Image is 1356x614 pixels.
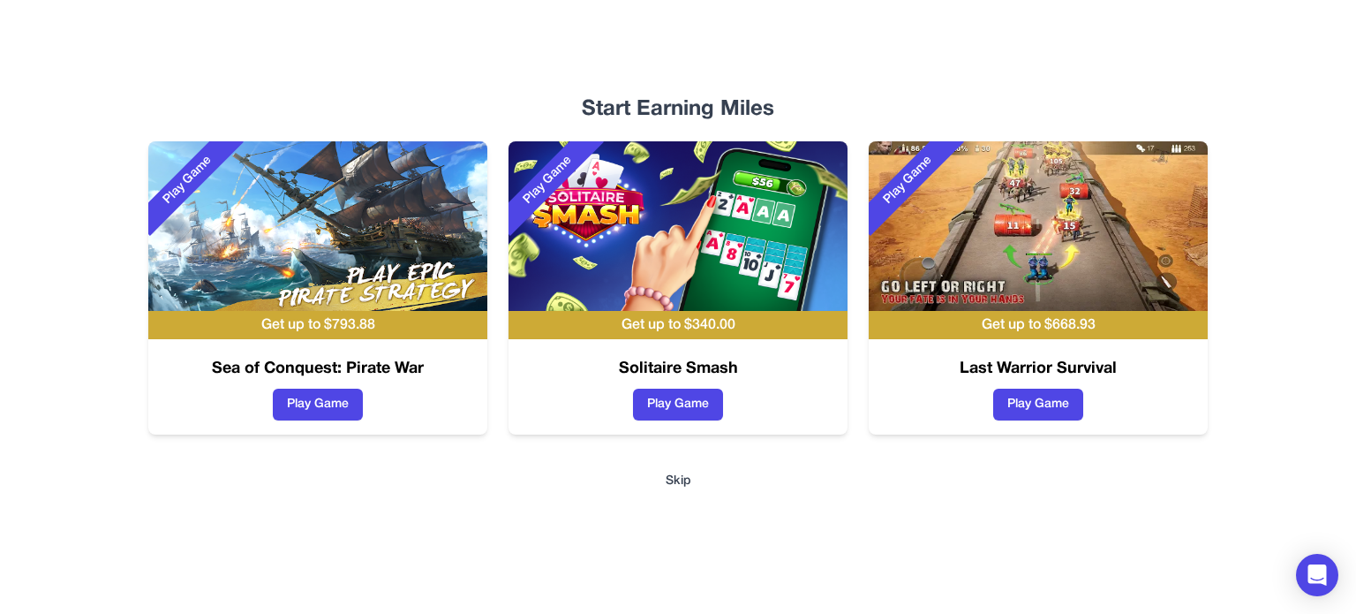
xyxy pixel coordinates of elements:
button: Play Game [633,389,723,421]
button: Play Game [273,389,363,421]
h3: Last Warrior Survival [869,357,1208,382]
div: Start Earning Miles [141,95,1215,124]
div: Get up to $ 793.88 [148,311,487,339]
div: Get up to $ 340.00 [508,311,847,339]
div: Play Game [493,125,604,236]
h3: Sea of Conquest: Pirate War [148,357,487,382]
div: Open Intercom Messenger [1296,554,1338,596]
img: Sea of Conquest: Pirate War [148,141,487,311]
img: Last Warrior Survival [869,141,1208,311]
div: Get up to $ 668.93 [869,311,1208,339]
button: Play Game [993,389,1083,421]
div: Play Game [853,125,964,236]
img: Solitaire Smash [508,141,847,311]
button: Skip [666,473,691,490]
h3: Solitaire Smash [508,357,847,382]
div: Play Game [132,125,244,236]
